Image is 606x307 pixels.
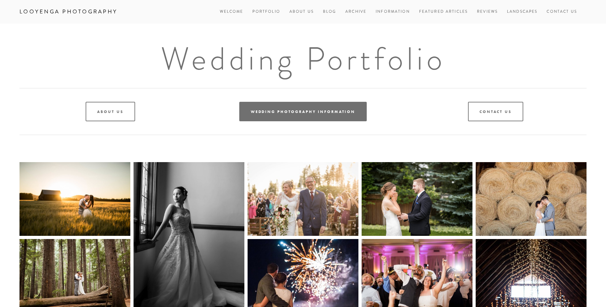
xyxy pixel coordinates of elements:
a: Landscapes [507,7,538,16]
a: Contact Us [547,7,577,16]
a: Reviews [477,7,498,16]
a: Blog [323,7,336,16]
img: LooyengaPhotography--4.jpg [476,162,587,236]
a: Contact Us [468,102,523,121]
a: Archive [345,7,366,16]
a: About Us [86,102,135,121]
a: Information [376,9,410,14]
a: Portfolio [252,9,280,14]
h1: Wedding Portfolio [19,43,587,75]
a: Wedding Photography Information [239,102,367,121]
a: Featured Articles [419,7,468,16]
img: Buley_0769.jpg [19,162,130,236]
a: Welcome [220,7,243,16]
a: Looyenga Photography [15,6,122,17]
img: Carreon_0593.jpg [248,162,358,236]
img: Wilson_0207.jpg [362,162,472,236]
a: About Us [289,7,314,16]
